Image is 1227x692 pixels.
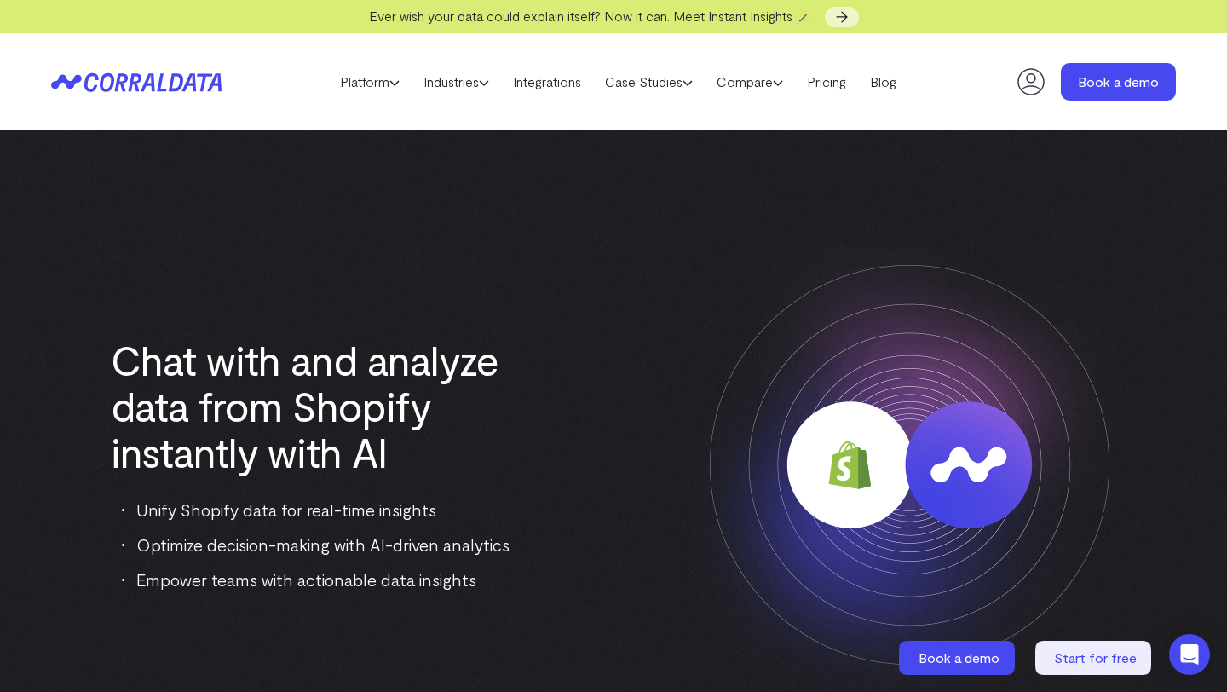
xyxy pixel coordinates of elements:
[1169,634,1210,675] div: Open Intercom Messenger
[593,69,705,95] a: Case Studies
[111,337,524,475] h1: Chat with and analyze data from Shopify instantly with AI
[1054,649,1137,666] span: Start for free
[412,69,501,95] a: Industries
[328,69,412,95] a: Platform
[919,649,999,666] span: Book a demo
[369,8,813,24] span: Ever wish your data could explain itself? Now it can. Meet Instant Insights 🪄
[122,496,524,523] li: Unify Shopify data for real-time insights
[858,69,908,95] a: Blog
[501,69,593,95] a: Integrations
[705,69,795,95] a: Compare
[122,566,524,593] li: Empower teams with actionable data insights
[899,641,1018,675] a: Book a demo
[122,531,524,558] li: Optimize decision-making with AI-driven analytics
[1061,63,1176,101] a: Book a demo
[1035,641,1155,675] a: Start for free
[795,69,858,95] a: Pricing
